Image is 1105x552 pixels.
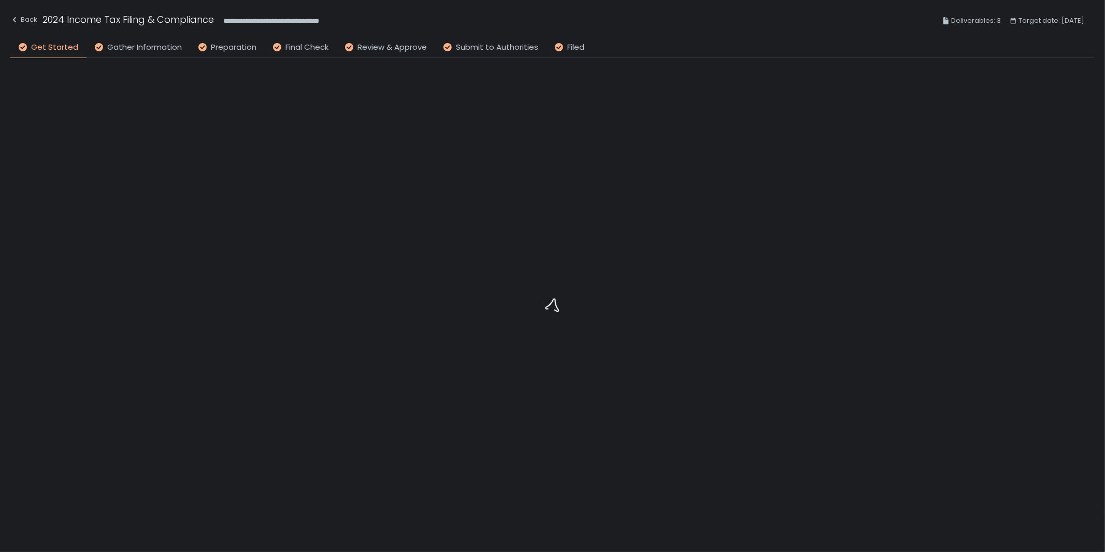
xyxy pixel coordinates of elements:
[10,13,37,26] div: Back
[42,12,214,26] h1: 2024 Income Tax Filing & Compliance
[107,41,182,53] span: Gather Information
[31,41,78,53] span: Get Started
[567,41,584,53] span: Filed
[10,12,37,30] button: Back
[1018,15,1084,27] span: Target date: [DATE]
[285,41,328,53] span: Final Check
[951,15,1001,27] span: Deliverables: 3
[211,41,256,53] span: Preparation
[357,41,427,53] span: Review & Approve
[456,41,538,53] span: Submit to Authorities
